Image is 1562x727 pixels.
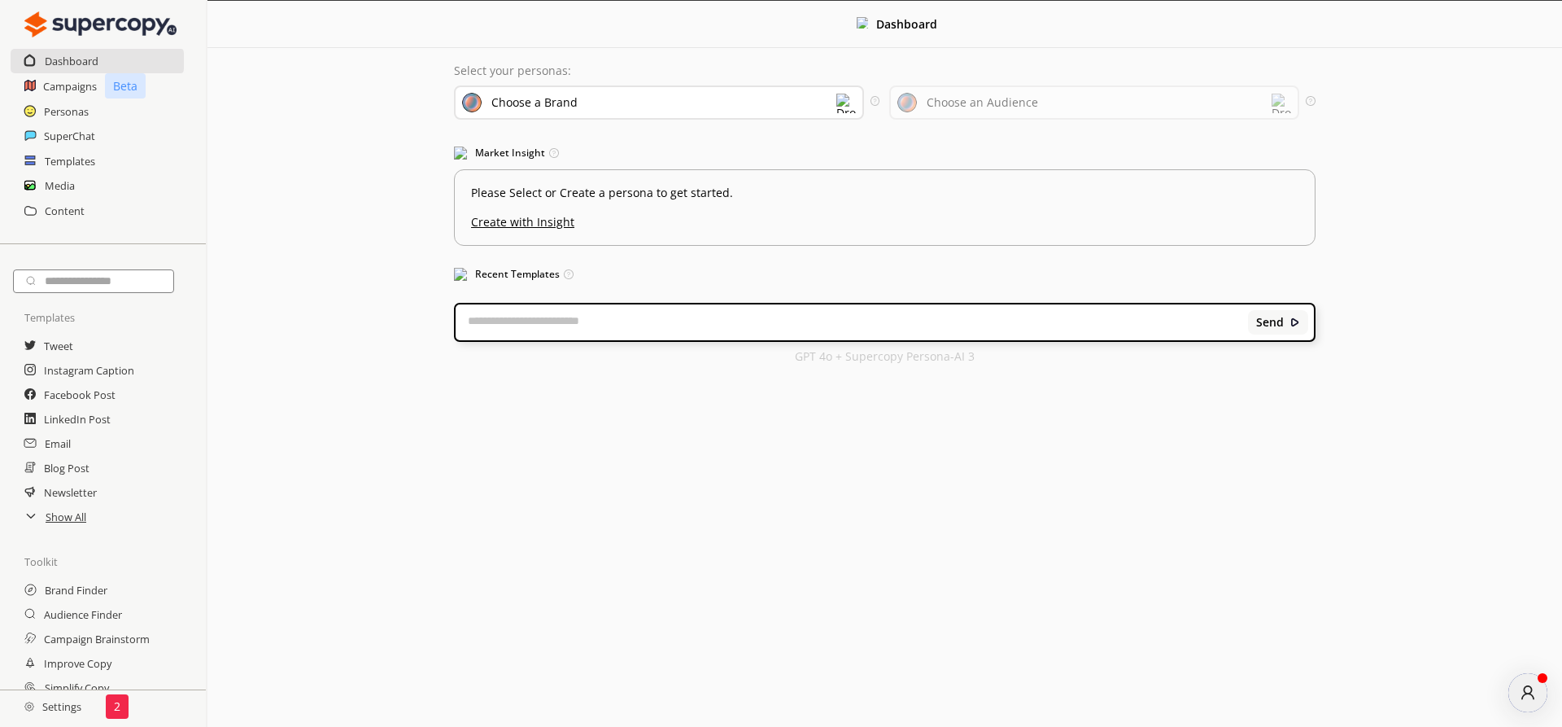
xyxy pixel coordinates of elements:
[1256,316,1284,329] b: Send
[1306,96,1315,106] img: Tooltip Icon
[44,627,150,651] a: Campaign Brainstorm
[564,269,574,279] img: Tooltip Icon
[454,268,467,281] img: Popular Templates
[44,456,89,480] a: Blog Post
[462,93,482,112] img: Brand Icon
[45,173,75,198] a: Media
[454,141,1315,165] h3: Market Insight
[836,94,856,113] img: Dropdown Icon
[471,186,1298,199] p: Please Select or Create a persona to get started.
[45,149,95,173] a: Templates
[857,17,868,28] img: Close
[454,147,467,160] img: Market Insight
[549,148,559,158] img: Tooltip Icon
[795,350,975,363] p: GPT 4o + Supercopy Persona-AI 3
[1508,673,1547,712] button: atlas-launcher
[44,602,122,627] a: Audience Finder
[44,358,134,383] a: Instagram Caption
[454,262,1315,287] h3: Recent Templates
[897,93,917,112] img: Audience Icon
[1289,317,1301,328] img: Close
[114,700,120,713] p: 2
[105,73,146,99] p: Beta
[44,480,97,505] a: Newsletter
[45,199,85,223] a: Content
[44,407,111,431] a: LinkedIn Post
[454,64,1315,77] p: Select your personas:
[44,334,73,358] a: Tweet
[44,651,111,676] a: Improve Copy
[927,96,1038,109] div: Choose an Audience
[43,74,97,99] a: Campaigns
[876,16,937,32] b: Dashboard
[870,96,880,106] img: Tooltip Icon
[1272,94,1291,113] img: Dropdown Icon
[491,96,578,109] div: Choose a Brand
[45,431,71,456] a: Email
[471,208,1298,229] u: Create with Insight
[44,124,95,148] a: SuperChat
[24,702,34,712] img: Close
[45,676,109,700] a: Simplify Copy
[1508,673,1547,712] div: atlas-message-author-avatar
[45,578,107,602] a: Brand Finder
[44,99,89,124] a: Personas
[46,505,86,529] a: Show All
[45,49,98,73] a: Dashboard
[24,8,177,41] img: Close
[44,383,116,407] a: Facebook Post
